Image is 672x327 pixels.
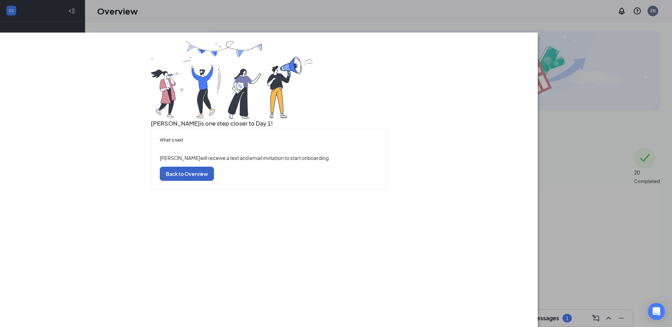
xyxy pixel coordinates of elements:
[151,119,387,128] h3: [PERSON_NAME] is one step closer to Day 1!
[648,303,665,320] div: Open Intercom Messenger
[151,41,314,119] img: you are all set
[160,154,378,162] p: [PERSON_NAME] will receive a text and email invitation to start onboarding
[160,167,214,181] button: Back to Overview
[160,137,378,143] h5: What’s next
